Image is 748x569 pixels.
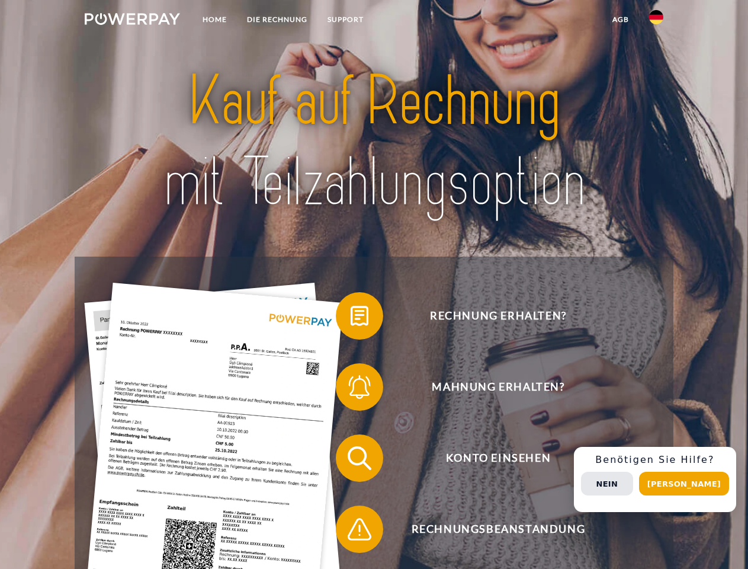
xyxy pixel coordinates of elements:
button: Rechnungsbeanstandung [336,506,644,553]
a: Home [192,9,237,30]
img: title-powerpay_de.svg [113,57,635,227]
span: Mahnung erhalten? [353,363,643,411]
span: Rechnung erhalten? [353,292,643,340]
a: agb [602,9,639,30]
button: Rechnung erhalten? [336,292,644,340]
button: Nein [581,472,633,496]
button: Mahnung erhalten? [336,363,644,411]
div: Schnellhilfe [574,447,736,512]
img: de [649,10,663,24]
img: qb_bill.svg [345,301,374,331]
a: SUPPORT [317,9,374,30]
span: Konto einsehen [353,434,643,482]
img: qb_warning.svg [345,514,374,544]
img: qb_bell.svg [345,372,374,402]
a: DIE RECHNUNG [237,9,317,30]
span: Rechnungsbeanstandung [353,506,643,553]
button: [PERSON_NAME] [639,472,729,496]
img: qb_search.svg [345,443,374,473]
h3: Benötigen Sie Hilfe? [581,454,729,466]
img: logo-powerpay-white.svg [85,13,180,25]
button: Konto einsehen [336,434,644,482]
